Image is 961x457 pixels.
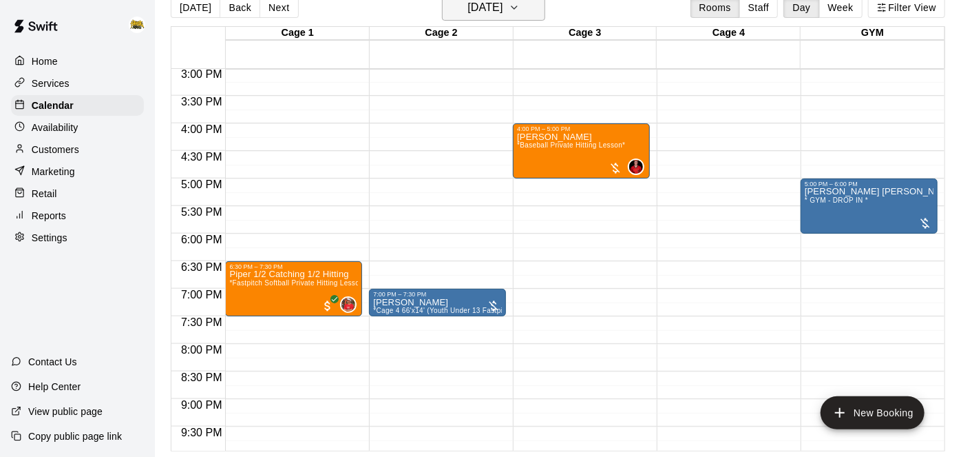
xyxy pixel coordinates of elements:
div: Cage 2 [370,27,514,40]
a: Availability [11,117,144,138]
div: Cage 1 [226,27,370,40]
div: 4:00 PM – 5:00 PM: *Baseball Private Hitting Lesson* [513,123,650,179]
p: Services [32,77,70,90]
div: 7:00 PM – 7:30 PM [373,291,502,298]
div: Kayden Beauregard [628,159,644,175]
a: Services [11,73,144,94]
span: *Fastpitch Softball Private Hitting Lesson* [229,279,366,287]
a: Calendar [11,95,144,116]
img: HITHOUSE ABBY [129,17,145,33]
div: 5:00 PM – 6:00 PM: * GYM - DROP IN * [801,179,938,234]
span: Kayden Beauregard [633,159,644,175]
span: 8:30 PM [178,372,226,383]
div: 6:30 PM – 7:30 PM: Piper 1/2 Catching 1/2 Hitting [225,261,362,316]
span: 5:30 PM [178,206,226,218]
div: 4:00 PM – 5:00 PM [517,125,646,132]
p: Copy public page link [28,429,122,443]
div: 5:00 PM – 6:00 PM [805,181,933,187]
a: Reports [11,205,144,226]
span: 6:00 PM [178,234,226,245]
button: add [821,396,925,429]
p: Retail [32,187,57,201]
div: Cage 3 [514,27,657,40]
p: Settings [32,231,67,245]
p: Home [32,54,58,68]
span: 9:30 PM [178,427,226,438]
p: Help Center [28,380,81,394]
a: Retail [11,183,144,204]
span: 7:00 PM [178,289,226,301]
p: Customers [32,143,79,156]
img: Kayden Beauregard [629,160,643,174]
img: Keyara Brown [341,298,355,312]
p: Marketing [32,165,75,179]
span: Keyara Brown [346,296,357,313]
p: View public page [28,405,103,418]
span: 4:00 PM [178,123,226,135]
div: HITHOUSE ABBY [126,11,155,39]
span: * GYM - DROP IN * [805,196,868,204]
p: Reports [32,209,66,223]
a: Settings [11,227,144,248]
div: GYM [801,27,944,40]
span: *Baseball Private Hitting Lesson* [517,141,625,149]
a: Home [11,51,144,72]
span: 4:30 PM [178,151,226,163]
span: 6:30 PM [178,261,226,273]
div: 6:30 PM – 7:30 PM [229,263,358,270]
span: 3:00 PM [178,68,226,80]
div: Keyara Brown [340,296,357,313]
div: Cage 4 [657,27,801,40]
span: All customers have paid [321,299,335,313]
a: Marketing [11,161,144,182]
span: 3:30 PM [178,96,226,108]
span: 9:00 PM [178,399,226,411]
div: 7:00 PM – 7:30 PM: Karlee Gagnon [369,289,506,316]
p: Contact Us [28,355,77,369]
span: 8:00 PM [178,344,226,356]
span: 7:30 PM [178,316,226,328]
span: *Cage 4 66'x14' (Youth Under 13 Fastpitch Softball)* [373,307,545,314]
p: Calendar [32,99,74,112]
span: 5:00 PM [178,179,226,190]
a: Customers [11,139,144,160]
p: Availability [32,121,78,134]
